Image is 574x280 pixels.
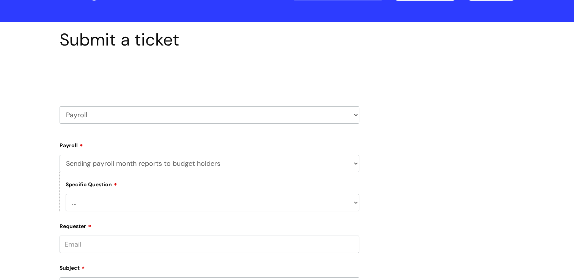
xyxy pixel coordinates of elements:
[60,236,359,253] input: Email
[60,68,359,82] h2: Select issue type
[66,180,117,188] label: Specific Question
[60,30,359,50] h1: Submit a ticket
[60,262,359,271] label: Subject
[60,220,359,230] label: Requester
[60,140,359,149] label: Payroll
